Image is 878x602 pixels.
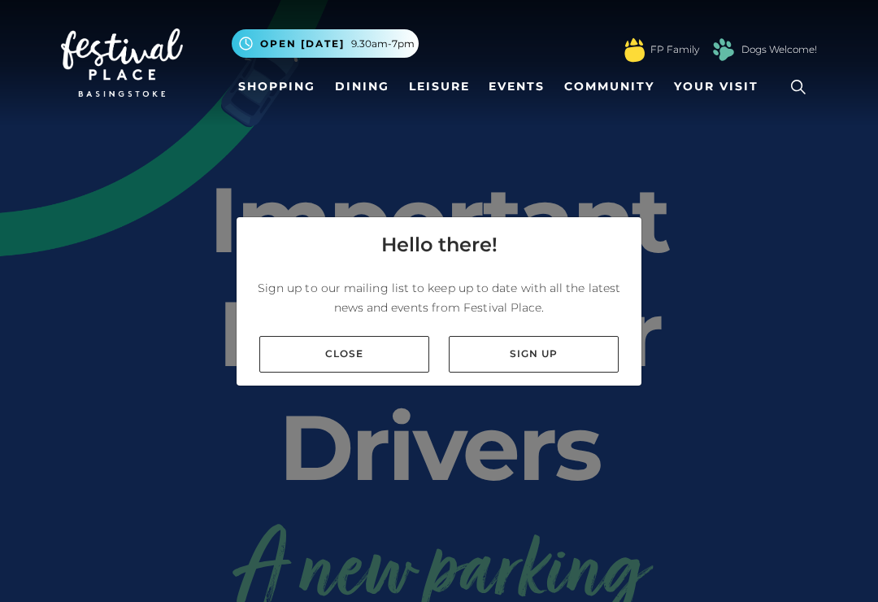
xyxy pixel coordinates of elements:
[449,336,619,373] a: Sign up
[402,72,476,102] a: Leisure
[260,37,345,51] span: Open [DATE]
[259,336,429,373] a: Close
[667,72,773,102] a: Your Visit
[351,37,415,51] span: 9.30am-7pm
[61,28,183,97] img: Festival Place Logo
[482,72,551,102] a: Events
[250,278,628,317] p: Sign up to our mailing list to keep up to date with all the latest news and events from Festival ...
[741,42,817,57] a: Dogs Welcome!
[381,230,498,260] h4: Hello there!
[328,72,396,102] a: Dining
[650,42,699,57] a: FP Family
[674,78,758,95] span: Your Visit
[558,72,661,102] a: Community
[232,29,419,58] button: Open [DATE] 9.30am-7pm
[232,72,322,102] a: Shopping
